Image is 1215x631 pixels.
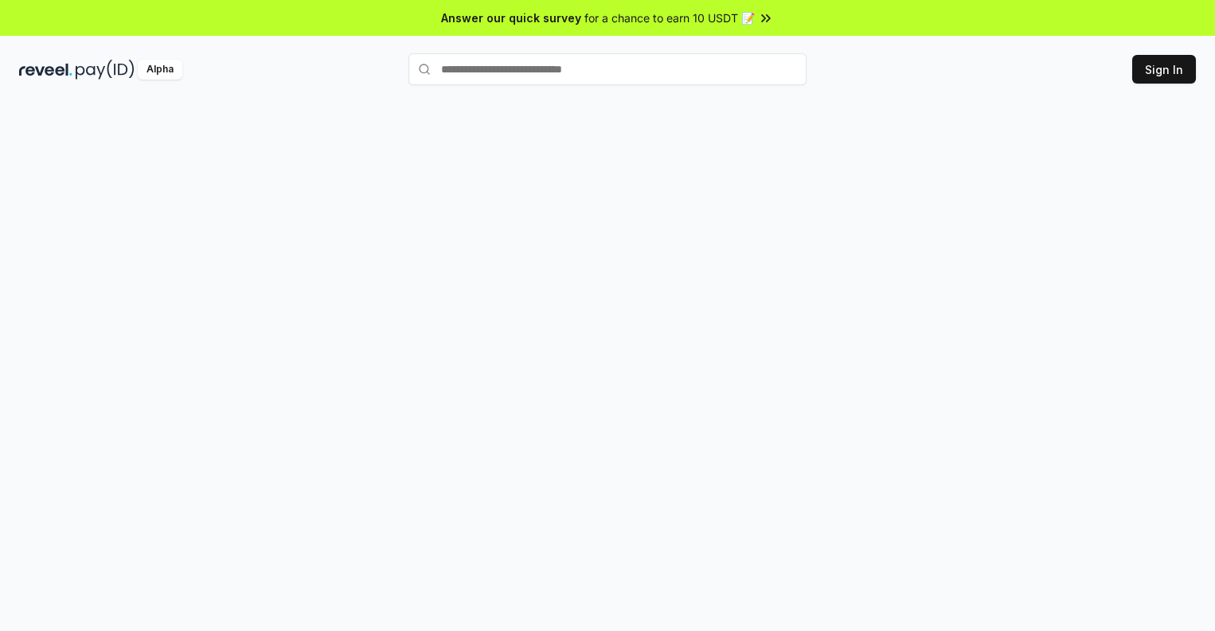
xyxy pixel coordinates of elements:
[138,60,182,80] div: Alpha
[584,10,755,26] span: for a chance to earn 10 USDT 📝
[441,10,581,26] span: Answer our quick survey
[1132,55,1196,84] button: Sign In
[19,60,72,80] img: reveel_dark
[76,60,135,80] img: pay_id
